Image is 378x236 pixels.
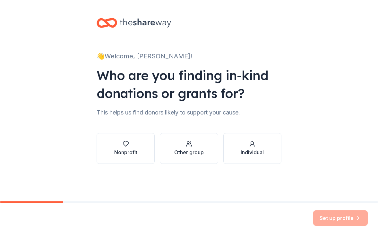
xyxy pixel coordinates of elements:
[160,133,218,164] button: Other group
[97,133,155,164] button: Nonprofit
[97,107,281,118] div: This helps us find donors likely to support your cause.
[223,133,281,164] button: Individual
[114,148,137,156] div: Nonprofit
[241,148,264,156] div: Individual
[97,66,281,102] div: Who are you finding in-kind donations or grants for?
[97,51,281,61] div: 👋 Welcome, [PERSON_NAME]!
[174,148,204,156] div: Other group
